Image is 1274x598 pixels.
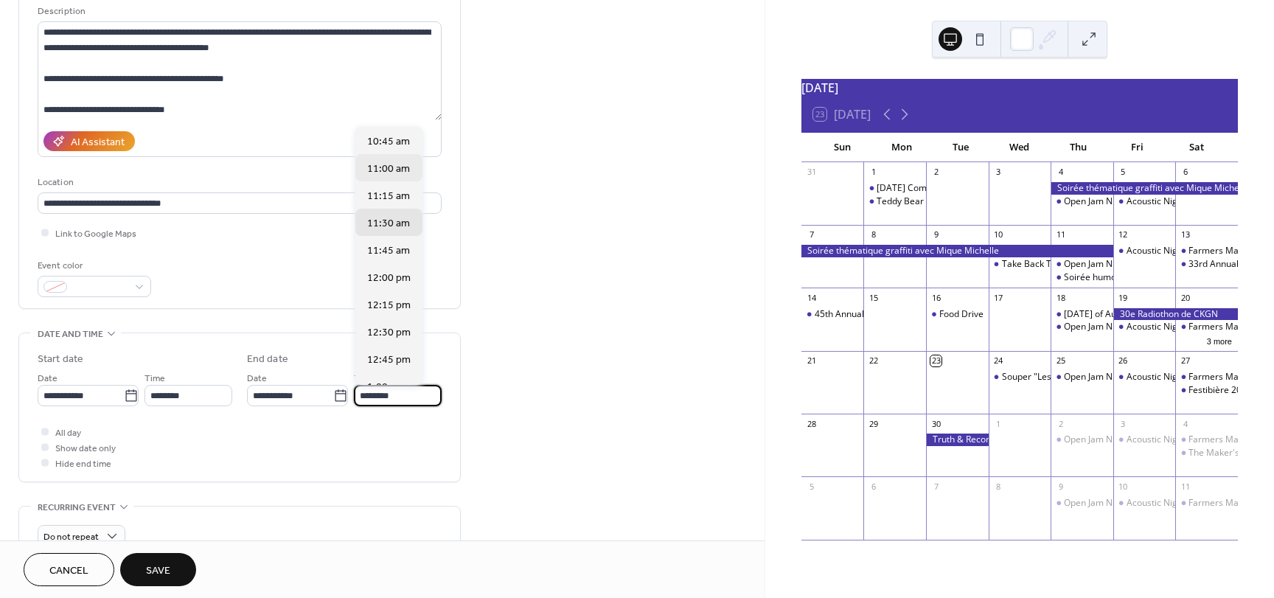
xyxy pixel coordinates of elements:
div: 5 [1118,167,1129,178]
span: Recurring event [38,500,116,515]
div: 45th Annual Terry Fox Run [801,308,864,321]
div: 30e Radiothon de CKGN [1113,308,1238,321]
div: 31 [806,167,817,178]
div: 33rd Annual BAG - Chamber of Commerce Business Awards Gala [1175,258,1238,271]
button: AI Assistant [43,131,135,151]
div: Sat [1167,133,1226,162]
span: Hide end time [55,456,111,472]
div: [DATE] of Autumn [1064,308,1138,321]
button: 3 more [1201,334,1238,347]
div: Open Jam Night at [GEOGRAPHIC_DATA] [1064,258,1230,271]
div: 8 [868,229,879,240]
div: 24 [993,355,1004,366]
div: 21 [806,355,817,366]
div: End date [247,352,288,367]
div: Farmers Market [1175,434,1238,446]
div: 16 [930,292,941,303]
div: Farmers Market [1188,245,1255,257]
div: 28 [806,418,817,429]
div: Open Jam Night at [GEOGRAPHIC_DATA] [1064,497,1230,510]
span: Link to Google Maps [55,226,136,242]
div: 1 [868,167,879,178]
div: Farmers Market [1188,497,1255,510]
button: Save [120,553,196,586]
span: Do not repeat [43,529,99,546]
div: Teddy Bear Drop Fundraiser [863,195,926,208]
div: 27 [1180,355,1191,366]
div: Food Drive [926,308,989,321]
div: 4 [1180,418,1191,429]
div: Acoustic Night with Kurt and Friends at The Oasis [1113,434,1176,446]
div: 22 [868,355,879,366]
span: 11:45 am [367,243,410,259]
div: 45th Annual [PERSON_NAME] Run [815,308,953,321]
div: The Maker's Alley - A Creative Marketplace [1175,447,1238,459]
div: Souper "Les vacances sont finies!" / Vacation is Over!" Dinner [1002,371,1252,383]
div: 2 [1055,418,1066,429]
div: 14 [806,292,817,303]
span: 10:45 am [367,134,410,150]
div: 17 [993,292,1004,303]
div: Start date [38,352,83,367]
div: AI Assistant [71,135,125,150]
div: Soirée humour avec [PERSON_NAME] [1064,271,1218,284]
div: Location [38,175,439,190]
span: 12:45 pm [367,352,411,368]
div: Open Jam Night at [GEOGRAPHIC_DATA] [1064,434,1230,446]
div: Farmers Market [1175,321,1238,333]
div: 18 [1055,292,1066,303]
div: 11 [1180,481,1191,492]
div: Open Jam Night at Bidule [1051,321,1113,333]
div: Farmers Market [1188,371,1255,383]
span: Date and time [38,327,103,342]
span: 12:15 pm [367,298,411,313]
div: Open Jam Night at [GEOGRAPHIC_DATA] [1064,321,1230,333]
span: All day [55,425,81,441]
div: Open Jam Night at [GEOGRAPHIC_DATA] [1064,195,1230,208]
div: Acoustic Night with Kurt and Friends at The Oasis [1113,371,1176,383]
div: Open Jam Night at Bidule [1051,195,1113,208]
div: Acoustic Night with Kurt and Friends at The Oasis [1113,195,1176,208]
span: 12:30 pm [367,325,411,341]
div: 12 [1118,229,1129,240]
div: Dog Days of Autumn [1051,308,1113,321]
div: Acoustic Night with Kurt and Friends at The Oasis [1113,321,1176,333]
div: 4 [1055,167,1066,178]
div: Open Jam Night at Bidule [1051,371,1113,383]
span: Date [247,371,267,386]
div: 26 [1118,355,1129,366]
div: 29 [868,418,879,429]
div: Acoustic Night with Kurt and Friends at The Oasis [1113,497,1176,510]
div: Tue [931,133,990,162]
div: Farmers Market [1175,245,1238,257]
div: Soirée thématique graffiti avec Mique Michelle [801,245,1113,257]
div: 2 [930,167,941,178]
div: Sun [813,133,872,162]
span: Time [354,371,375,386]
div: Farmers Market [1188,434,1255,446]
div: [DATE] [801,79,1238,97]
div: 7 [806,229,817,240]
div: Farmers Market [1175,497,1238,510]
div: 9 [930,229,941,240]
div: Food Drive [939,308,984,321]
div: Acoustic Night with Kurt and Friends at The Oasis [1113,245,1176,257]
span: 1:00 pm [367,380,405,395]
div: Festibière 2025 avec Règlement 17 et Corridor 11 [1175,384,1238,397]
div: 25 [1055,355,1066,366]
div: 6 [1180,167,1191,178]
div: Farmers Market [1175,371,1238,383]
div: Open Jam Night at [GEOGRAPHIC_DATA] [1064,371,1230,383]
div: Soirée thématique graffiti avec Mique Michelle [1051,182,1238,195]
div: Take Back The Night [989,258,1051,271]
div: Farmers Market [1188,321,1255,333]
span: Show date only [55,441,116,456]
div: Thu [1049,133,1108,162]
div: Soirée humour avec François Massicotte [1051,271,1113,284]
div: 20 [1180,292,1191,303]
div: 9 [1055,481,1066,492]
div: Fri [1108,133,1167,162]
span: 11:00 am [367,161,410,177]
div: 10 [1118,481,1129,492]
div: Mon [872,133,931,162]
